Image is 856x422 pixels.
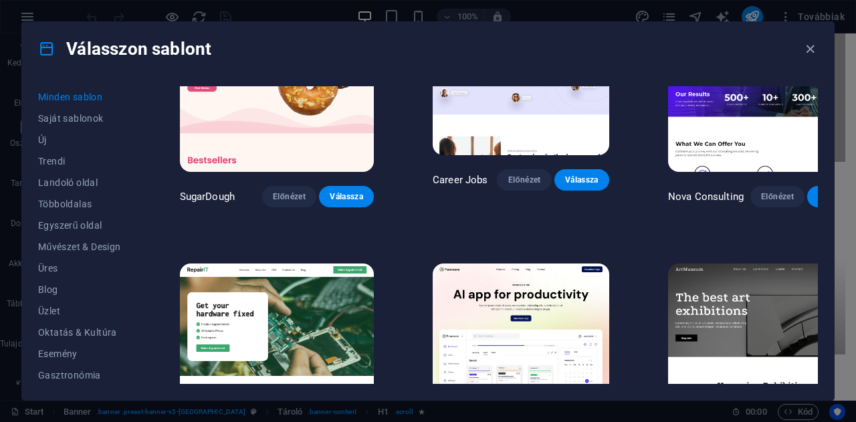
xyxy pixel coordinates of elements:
[180,190,235,203] p: SugarDough
[38,306,121,316] span: Üzlet
[273,191,306,202] span: Előnézet
[38,241,121,252] span: Művészet & Design
[319,186,374,207] button: Válassza
[38,284,121,295] span: Blog
[38,38,211,60] h4: Válasszon sablont
[433,173,488,187] p: Career Jobs
[38,86,121,108] button: Minden sablon
[38,172,121,193] button: Landoló oldal
[38,370,121,381] span: Gasztronómia
[38,300,121,322] button: Üzlet
[38,134,121,145] span: Új
[330,191,363,202] span: Válassza
[38,215,121,236] button: Egyszerű oldal
[38,257,121,279] button: Üres
[38,108,121,129] button: Saját sablonok
[38,220,121,231] span: Egyszerű oldal
[38,156,121,167] span: Trendi
[38,113,121,124] span: Saját sablonok
[668,190,744,203] p: Nova Consulting
[38,322,121,343] button: Oktatás & Kultúra
[38,348,121,359] span: Esemény
[750,186,805,207] button: Előnézet
[38,150,121,172] button: Trendi
[38,327,121,338] span: Oktatás & Kultúra
[554,169,609,191] button: Válassza
[38,92,121,102] span: Minden sablon
[38,199,121,209] span: Többoldalas
[565,175,599,185] span: Válassza
[38,236,121,257] button: Művészet & Design
[38,129,121,150] button: Új
[38,177,121,188] span: Landoló oldal
[38,279,121,300] button: Blog
[38,343,121,364] button: Esemény
[38,193,121,215] button: Többoldalas
[497,169,552,191] button: Előnézet
[38,263,121,274] span: Üres
[508,175,541,185] span: Előnézet
[761,191,794,202] span: Előnézet
[262,186,317,207] button: Előnézet
[38,364,121,386] button: Gasztronómia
